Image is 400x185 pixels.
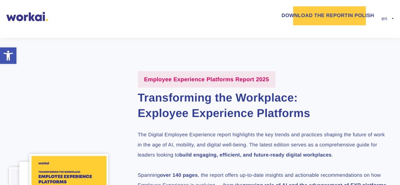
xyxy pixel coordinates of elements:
[293,6,366,25] a: DOWNLOAD THE REPORTIN POLISHPolish flag
[138,90,388,121] h2: Transforming the Workplace: Exployee Experience Platforms
[138,71,275,88] label: Employee Experience Platforms Report 2025
[179,152,332,158] strong: build engaging, efficient, and future-ready digital workplaces
[160,173,198,178] strong: over 140 pages
[382,16,394,22] span: en
[281,13,348,18] em: DOWNLOAD THE REPORT
[138,130,388,160] p: The Digital Employee Experience report highlights the key trends and practices shaping the future...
